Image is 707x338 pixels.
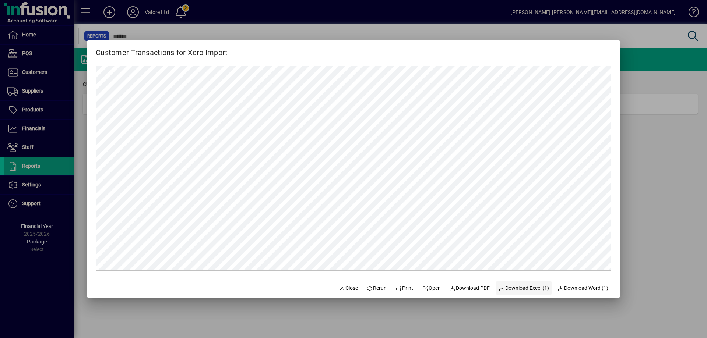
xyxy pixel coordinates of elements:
[450,284,490,292] span: Download PDF
[422,284,441,292] span: Open
[339,284,358,292] span: Close
[558,284,609,292] span: Download Word (1)
[419,281,444,295] a: Open
[395,284,413,292] span: Print
[496,281,552,295] button: Download Excel (1)
[555,281,612,295] button: Download Word (1)
[447,281,493,295] a: Download PDF
[367,284,387,292] span: Rerun
[336,281,361,295] button: Close
[499,284,549,292] span: Download Excel (1)
[87,40,236,58] h2: Customer Transactions for Xero Import
[393,281,416,295] button: Print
